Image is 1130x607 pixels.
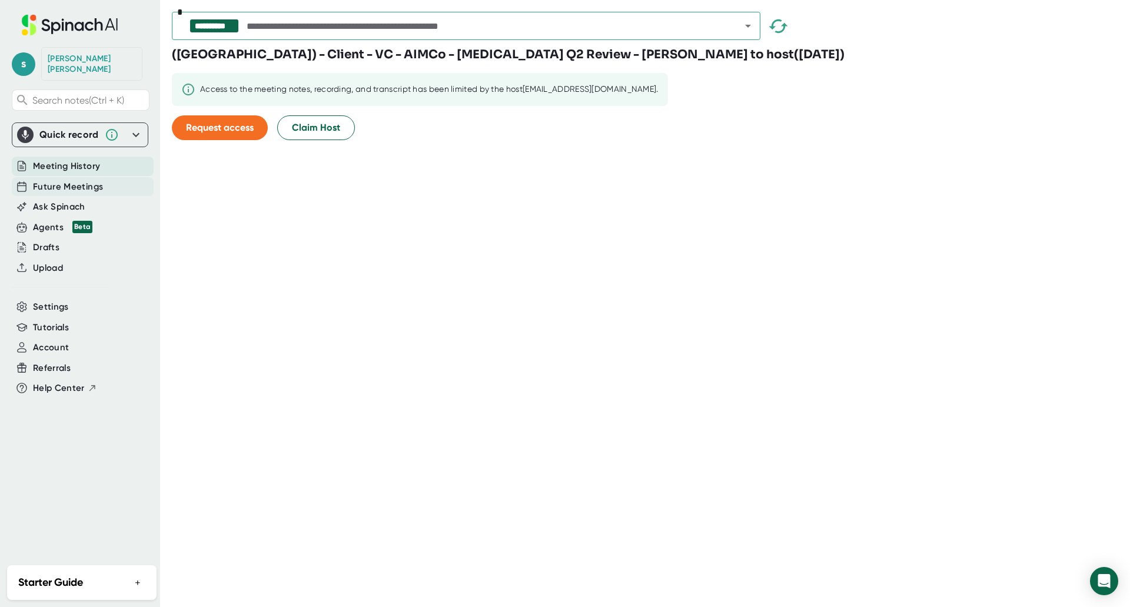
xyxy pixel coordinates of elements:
[740,18,756,34] button: Open
[33,221,92,234] button: Agents Beta
[32,95,124,106] span: Search notes (Ctrl + K)
[33,341,69,354] button: Account
[33,382,97,395] button: Help Center
[33,361,71,375] button: Referrals
[33,241,59,254] button: Drafts
[18,575,83,591] h2: Starter Guide
[33,160,100,173] button: Meeting History
[33,200,85,214] button: Ask Spinach
[186,122,254,133] span: Request access
[277,115,355,140] button: Claim Host
[33,300,69,314] button: Settings
[48,54,136,74] div: Samantha Carle
[33,261,63,275] button: Upload
[130,574,145,591] button: +
[200,84,659,95] div: Access to the meeting notes, recording, and transcript has been limited by the host [EMAIL_ADDRES...
[1090,567,1118,595] div: Open Intercom Messenger
[292,121,340,135] span: Claim Host
[33,221,92,234] div: Agents
[12,52,35,76] span: s
[172,46,845,64] h3: ([GEOGRAPHIC_DATA]) - Client - VC - AIMCo - [MEDICAL_DATA] Q2 Review - [PERSON_NAME] to host ( [D...
[72,221,92,233] div: Beta
[172,115,268,140] button: Request access
[17,123,143,147] div: Quick record
[33,382,85,395] span: Help Center
[33,180,103,194] button: Future Meetings
[39,129,99,141] div: Quick record
[33,321,69,334] button: Tutorials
